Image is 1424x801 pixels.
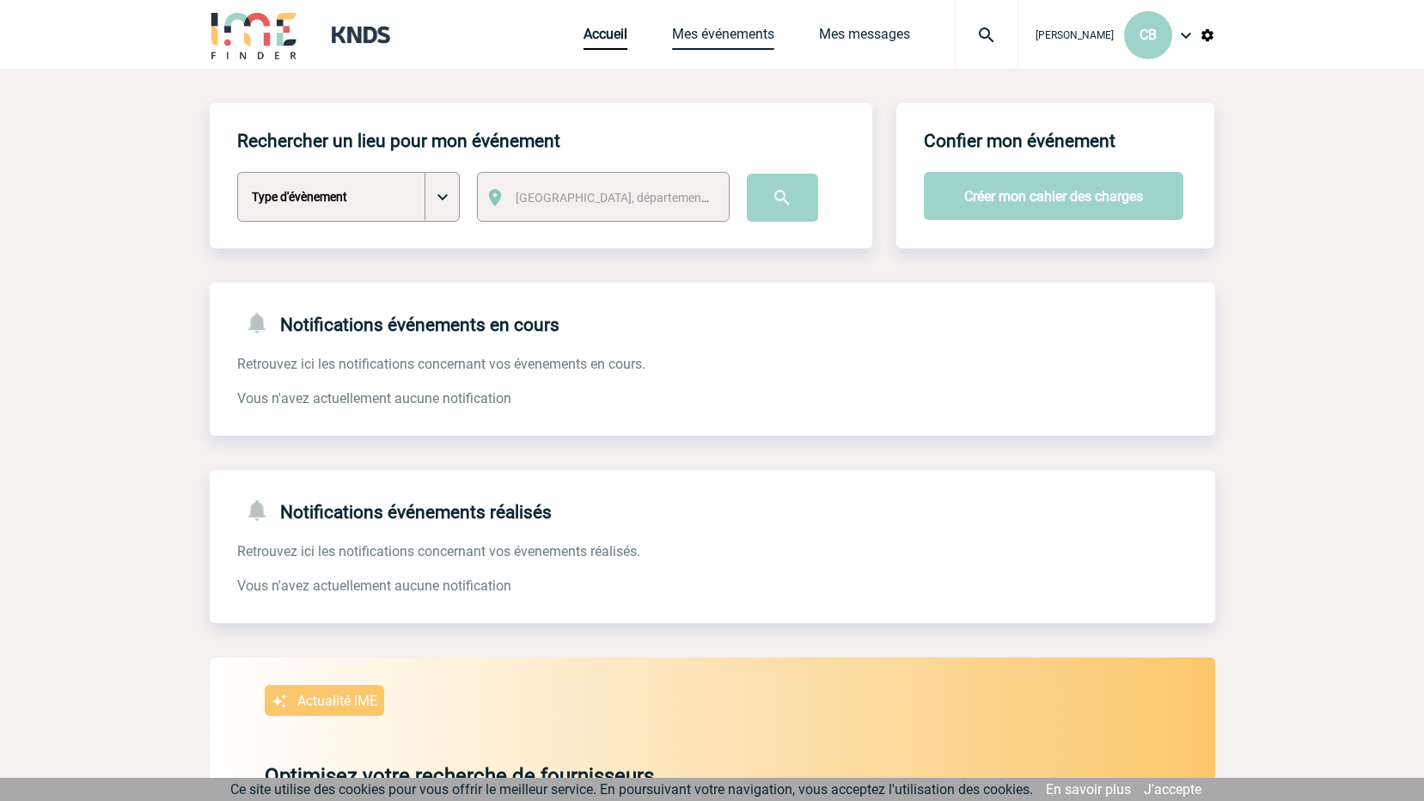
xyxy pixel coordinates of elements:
[1046,781,1131,798] a: En savoir plus
[819,26,910,50] a: Mes messages
[237,578,511,594] span: Vous n'avez actuellement aucune notification
[244,498,280,523] img: notifications-24-px-g.png
[584,26,627,50] a: Accueil
[1144,781,1201,798] a: J'accepte
[1140,27,1157,43] span: CB
[237,131,560,151] h4: Rechercher un lieu pour mon événement
[1036,29,1114,41] span: [PERSON_NAME]
[210,10,299,59] img: IME-Finder
[237,390,511,407] span: Vous n'avez actuellement aucune notification
[237,310,559,335] h4: Notifications événements en cours
[237,543,640,559] span: Retrouvez ici les notifications concernant vos évenements réalisés.
[924,172,1183,220] button: Créer mon cahier des charges
[297,693,377,709] p: Actualité IME
[516,191,755,205] span: [GEOGRAPHIC_DATA], département, région...
[244,310,280,335] img: notifications-24-px-g.png
[237,498,552,523] h4: Notifications événements réalisés
[237,356,645,372] span: Retrouvez ici les notifications concernant vos évenements en cours.
[924,131,1115,151] h4: Confier mon événement
[230,781,1033,798] span: Ce site utilise des cookies pour vous offrir le meilleur service. En poursuivant votre navigation...
[672,26,774,50] a: Mes événements
[747,174,818,222] input: Submit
